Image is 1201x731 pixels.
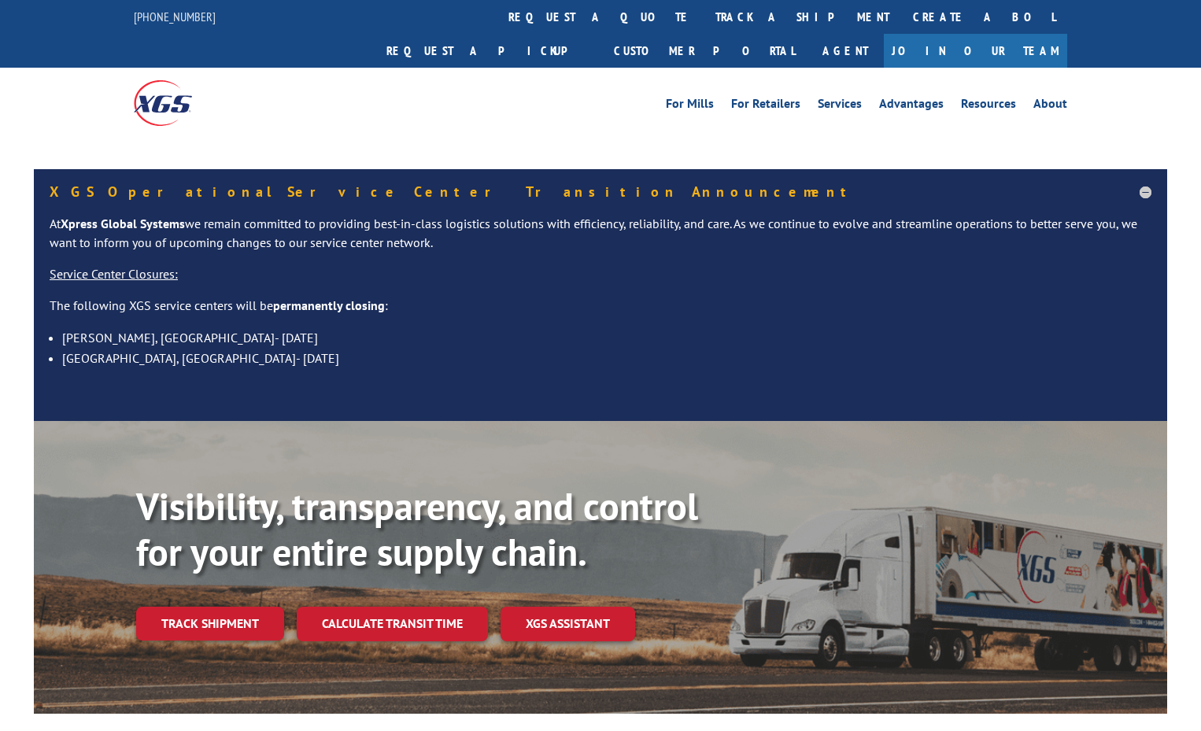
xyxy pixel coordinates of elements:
[807,34,884,68] a: Agent
[602,34,807,68] a: Customer Portal
[731,98,800,115] a: For Retailers
[1033,98,1067,115] a: About
[134,9,216,24] a: [PHONE_NUMBER]
[879,98,944,115] a: Advantages
[375,34,602,68] a: Request a pickup
[818,98,862,115] a: Services
[273,297,385,313] strong: permanently closing
[62,327,1151,348] li: [PERSON_NAME], [GEOGRAPHIC_DATA]- [DATE]
[297,607,488,641] a: Calculate transit time
[666,98,714,115] a: For Mills
[136,482,698,576] b: Visibility, transparency, and control for your entire supply chain.
[501,607,635,641] a: XGS ASSISTANT
[50,297,1151,328] p: The following XGS service centers will be :
[136,607,284,640] a: Track shipment
[50,266,178,282] u: Service Center Closures:
[62,348,1151,368] li: [GEOGRAPHIC_DATA], [GEOGRAPHIC_DATA]- [DATE]
[884,34,1067,68] a: Join Our Team
[961,98,1016,115] a: Resources
[50,215,1151,265] p: At we remain committed to providing best-in-class logistics solutions with efficiency, reliabilit...
[61,216,185,231] strong: Xpress Global Systems
[50,185,1151,199] h5: XGS Operational Service Center Transition Announcement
